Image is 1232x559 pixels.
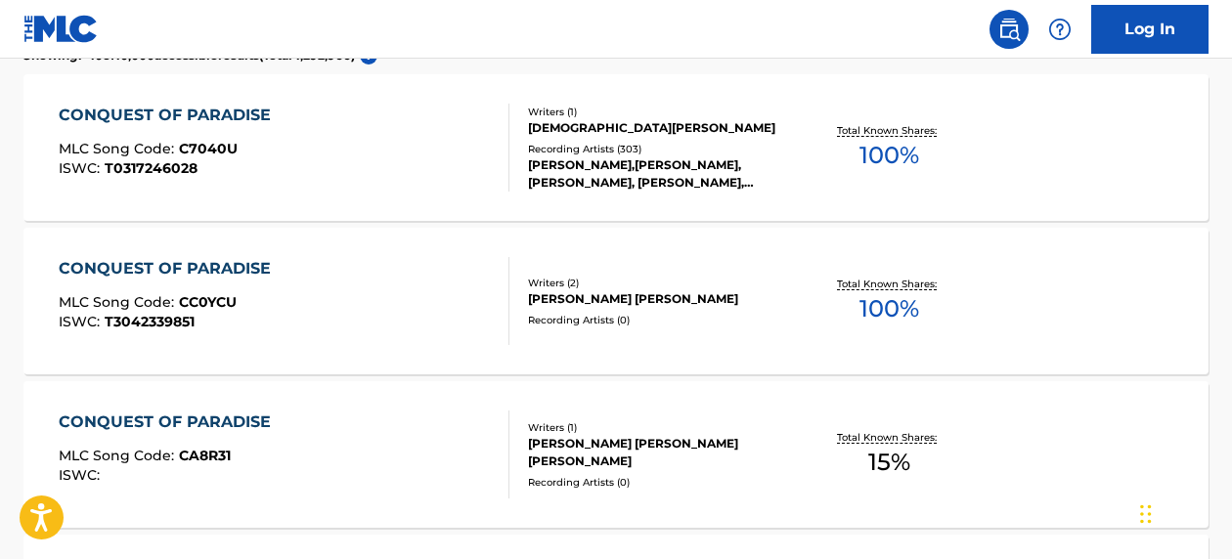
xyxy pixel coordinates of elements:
[528,420,791,435] div: Writers ( 1 )
[528,156,791,192] div: [PERSON_NAME],[PERSON_NAME],[PERSON_NAME], [PERSON_NAME], [PERSON_NAME], [PERSON_NAME], [PERSON_N...
[997,18,1021,41] img: search
[837,430,942,445] p: Total Known Shares:
[179,293,237,311] span: CC0YCU
[1140,485,1152,543] div: Drag
[1134,465,1232,559] iframe: Chat Widget
[59,410,281,434] div: CONQUEST OF PARADISE
[528,435,791,470] div: [PERSON_NAME] [PERSON_NAME] [PERSON_NAME]
[23,74,1209,221] a: CONQUEST OF PARADISEMLC Song Code:C7040UISWC:T0317246028Writers (1)[DEMOGRAPHIC_DATA][PERSON_NAME...
[528,105,791,119] div: Writers ( 1 )
[59,313,105,330] span: ISWC :
[528,276,791,290] div: Writers ( 2 )
[1040,10,1079,49] div: Help
[859,138,919,173] span: 100 %
[179,140,238,157] span: C7040U
[1048,18,1072,41] img: help
[990,10,1029,49] a: Public Search
[105,159,198,177] span: T0317246028
[837,277,942,291] p: Total Known Shares:
[59,293,179,311] span: MLC Song Code :
[528,313,791,327] div: Recording Artists ( 0 )
[105,313,195,330] span: T3042339851
[868,445,910,480] span: 15 %
[59,447,179,464] span: MLC Song Code :
[59,466,105,484] span: ISWC :
[528,119,791,137] div: [DEMOGRAPHIC_DATA][PERSON_NAME]
[23,228,1209,374] a: CONQUEST OF PARADISEMLC Song Code:CC0YCUISWC:T3042339851Writers (2)[PERSON_NAME] [PERSON_NAME]Rec...
[528,142,791,156] div: Recording Artists ( 303 )
[59,140,179,157] span: MLC Song Code :
[59,257,281,280] div: CONQUEST OF PARADISE
[1091,5,1209,54] a: Log In
[837,123,942,138] p: Total Known Shares:
[179,447,231,464] span: CA8R31
[23,381,1209,528] a: CONQUEST OF PARADISEMLC Song Code:CA8R31ISWC:Writers (1)[PERSON_NAME] [PERSON_NAME] [PERSON_NAME]...
[59,104,281,127] div: CONQUEST OF PARADISE
[859,291,919,326] span: 100 %
[528,290,791,308] div: [PERSON_NAME] [PERSON_NAME]
[528,475,791,490] div: Recording Artists ( 0 )
[59,159,105,177] span: ISWC :
[23,15,99,43] img: MLC Logo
